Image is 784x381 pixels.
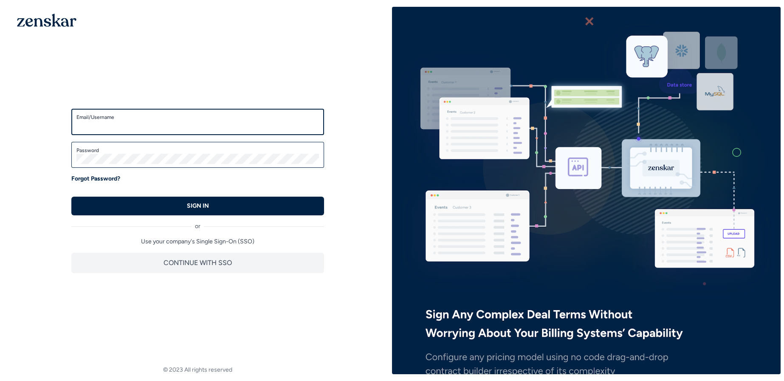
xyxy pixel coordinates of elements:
div: or [71,215,324,231]
button: SIGN IN [71,197,324,215]
p: Use your company's Single Sign-On (SSO) [71,237,324,246]
p: SIGN IN [187,202,209,210]
label: Email/Username [76,114,319,121]
footer: © 2023 All rights reserved [3,366,392,374]
button: CONTINUE WITH SSO [71,253,324,273]
img: 1OGAJ2xQqyY4LXKgY66KYq0eOWRCkrZdAb3gUhuVAqdWPZE9SRJmCz+oDMSn4zDLXe31Ii730ItAGKgCKgCCgCikA4Av8PJUP... [17,14,76,27]
a: Forgot Password? [71,175,120,183]
label: Password [76,147,319,154]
